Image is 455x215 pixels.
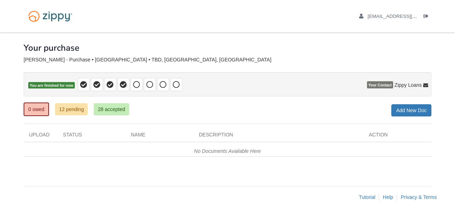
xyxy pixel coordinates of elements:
div: Upload [24,131,58,142]
em: No Documents Available Here [194,148,261,154]
a: 0 owed [24,102,49,116]
span: Zippy Loans [395,81,422,89]
div: Action [363,131,431,142]
img: Logo [24,7,77,25]
span: psirving@msn.com [368,14,450,19]
a: Tutorial [359,194,375,200]
a: Log out [424,14,431,21]
div: Name [126,131,194,142]
div: Description [194,131,363,142]
a: Help [383,194,393,200]
span: You are finished for now [28,82,75,89]
span: Your Contact [367,81,393,89]
h1: Your purchase [24,43,79,52]
a: Add New Doc [391,104,431,116]
a: edit profile [359,14,450,21]
div: Status [58,131,126,142]
a: Privacy & Terms [401,194,437,200]
a: 12 pending [55,103,88,115]
a: 28 accepted [94,103,129,115]
div: [PERSON_NAME] - Purchase • [GEOGRAPHIC_DATA] • TBD, [GEOGRAPHIC_DATA], [GEOGRAPHIC_DATA] [24,57,431,63]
